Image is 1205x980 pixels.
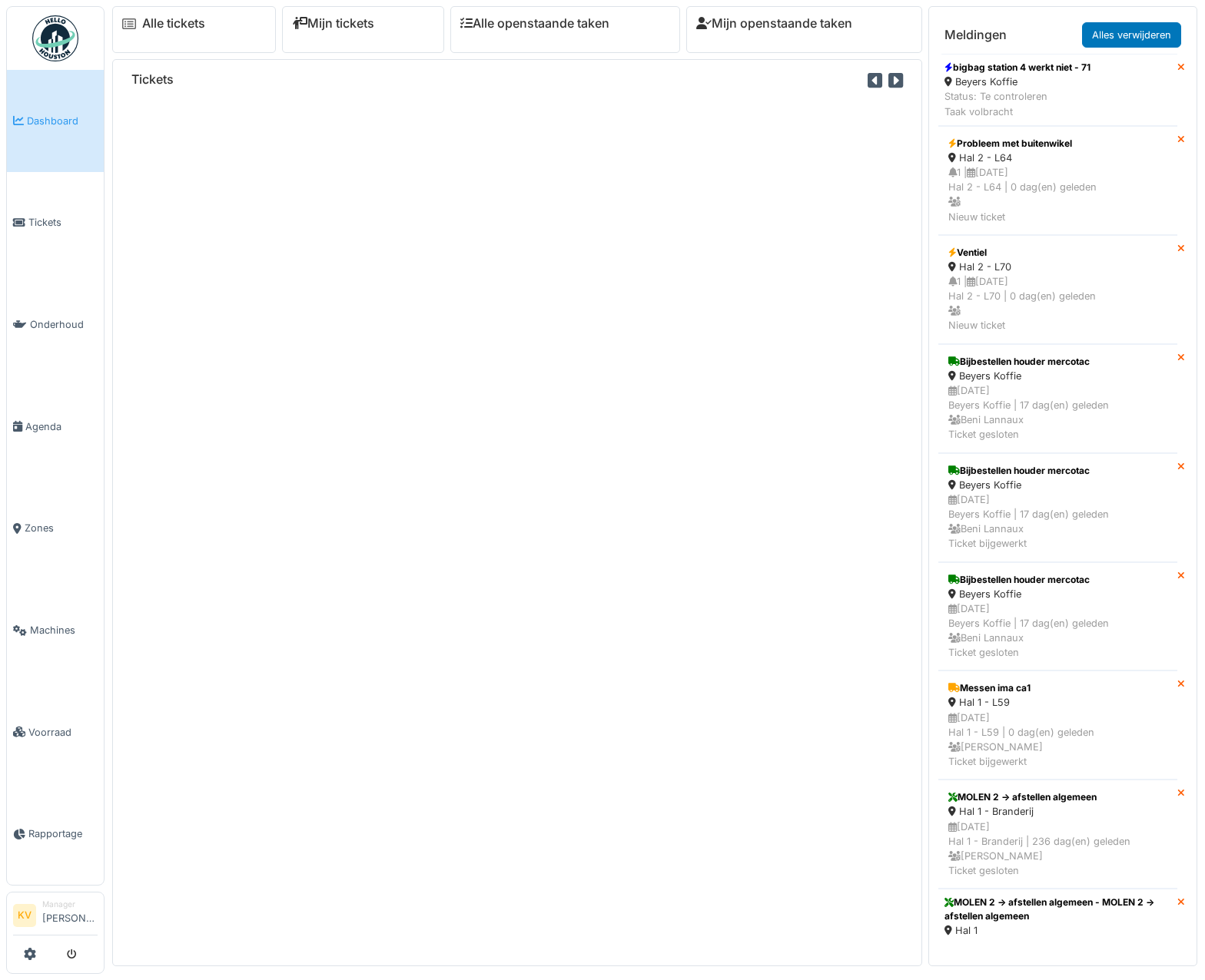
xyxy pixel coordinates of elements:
div: Hal 1 - L59 [948,695,1167,710]
span: Voorraad [28,725,98,740]
a: Agenda [7,376,104,478]
div: MOLEN 2 -> afstellen algemeen [948,790,1167,804]
li: KV [13,904,36,927]
h6: Meldingen [944,28,1007,42]
div: Status: Te controleren Taak volbracht [944,89,1090,118]
div: Beyers Koffie [948,478,1167,492]
div: Hal 1 [944,923,1171,938]
a: Dashboard [7,70,104,172]
span: Machines [30,623,98,637]
div: Ventiel [948,246,1167,260]
span: Dashboard [27,114,98,128]
a: Messen ima ca1 Hal 1 - L59 [DATE]Hal 1 - L59 | 0 dag(en) geleden [PERSON_NAME]Ticket bijgewerkt [938,670,1177,780]
div: Bijbestellen houder mercotac [948,464,1167,478]
div: [DATE] Hal 1 - Branderij | 236 dag(en) geleden [PERSON_NAME] Ticket gesloten [948,819,1167,879]
div: Hal 2 - L64 [948,151,1167,165]
a: Mijn openstaande taken [696,16,852,31]
a: Bijbestellen houder mercotac Beyers Koffie [DATE]Beyers Koffie | 17 dag(en) geleden Beni LannauxT... [938,562,1177,671]
a: Tickets [7,172,104,274]
a: Onderhoud [7,273,104,376]
span: Tickets [28,215,98,230]
a: Mijn tickets [292,16,374,31]
a: KV Manager[PERSON_NAME] [13,899,98,935]
div: [DATE] Beyers Koffie | 17 dag(en) geleden Beni Lannaux Ticket gesloten [948,601,1167,661]
a: bigbag station 4 werkt niet - 71 Beyers Koffie Status: Te controlerenTaak volbracht [938,54,1177,126]
div: Bijbestellen houder mercotac [948,573,1167,587]
a: Alle openstaande taken [460,16,609,31]
span: Rapportage [28,826,98,841]
div: Beyers Koffie [948,369,1167,383]
a: MOLEN 2 -> afstellen algemeen Hal 1 - Branderij [DATE]Hal 1 - Branderij | 236 dag(en) geleden [PE... [938,780,1177,889]
a: Machines [7,579,104,681]
span: Zones [25,521,98,535]
a: Alle tickets [142,16,205,31]
div: [DATE] Hal 1 - L59 | 0 dag(en) geleden [PERSON_NAME] Ticket bijgewerkt [948,710,1167,770]
span: Agenda [25,419,98,434]
a: Probleem met buitenwikel Hal 2 - L64 1 |[DATE]Hal 2 - L64 | 0 dag(en) geleden Nieuw ticket [938,126,1177,235]
span: Onderhoud [30,317,98,332]
div: Beyers Koffie [944,74,1090,89]
div: bigbag station 4 werkt niet - 71 [944,61,1090,74]
div: Probleem met buitenwikel [948,137,1167,151]
a: MOLEN 2 -> afstellen algemeen - MOLEN 2 -> afstellen algemeen Hal 1 Status: AfgeslotenTaak volbracht [938,889,1177,975]
li: [PERSON_NAME] [42,899,98,932]
a: Bijbestellen houder mercotac Beyers Koffie [DATE]Beyers Koffie | 17 dag(en) geleden Beni LannauxT... [938,344,1177,453]
a: Alles verwijderen [1082,22,1181,48]
div: Hal 1 - Branderij [948,804,1167,819]
a: Voorraad [7,681,104,783]
a: Zones [7,478,104,580]
div: 1 | [DATE] Hal 2 - L70 | 0 dag(en) geleden Nieuw ticket [948,274,1167,333]
img: Badge_color-CXgf-gQk.svg [32,15,78,61]
div: 1 | [DATE] Hal 2 - L64 | 0 dag(en) geleden Nieuw ticket [948,165,1167,224]
div: MOLEN 2 -> afstellen algemeen - MOLEN 2 -> afstellen algemeen [944,896,1171,923]
div: [DATE] Beyers Koffie | 17 dag(en) geleden Beni Lannaux Ticket bijgewerkt [948,492,1167,551]
div: Manager [42,899,98,910]
div: Hal 2 - L70 [948,260,1167,274]
a: Ventiel Hal 2 - L70 1 |[DATE]Hal 2 - L70 | 0 dag(en) geleden Nieuw ticket [938,235,1177,344]
div: Beyers Koffie [948,587,1167,601]
h6: Tickets [131,72,174,87]
div: [DATE] Beyers Koffie | 17 dag(en) geleden Beni Lannaux Ticket gesloten [948,383,1167,442]
a: Rapportage [7,783,104,886]
div: Bijbestellen houder mercotac [948,355,1167,369]
a: Bijbestellen houder mercotac Beyers Koffie [DATE]Beyers Koffie | 17 dag(en) geleden Beni LannauxT... [938,453,1177,562]
div: Messen ima ca1 [948,681,1167,695]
